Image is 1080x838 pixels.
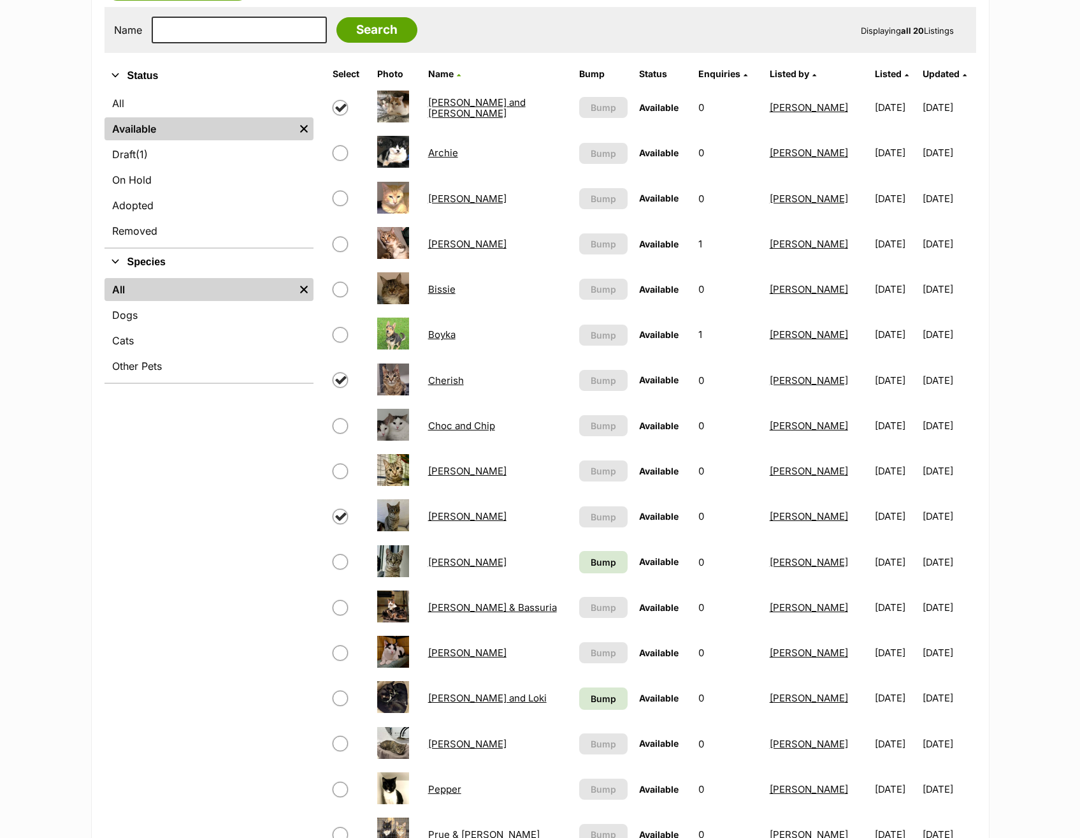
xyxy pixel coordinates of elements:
span: Listed [875,68,902,79]
a: Removed [104,219,313,242]
span: Available [639,329,679,340]
a: [PERSON_NAME] [770,147,848,159]
td: 0 [693,267,763,311]
td: 0 [693,722,763,766]
td: [DATE] [870,267,921,311]
th: Status [634,64,693,84]
td: 0 [693,676,763,720]
a: Adopted [104,194,313,217]
td: 0 [693,177,763,221]
td: 0 [693,358,763,402]
td: [DATE] [870,540,921,584]
span: Bump [591,192,616,205]
a: Bissie [428,283,456,295]
button: Bump [579,325,628,346]
a: Boyka [428,328,456,341]
a: [PERSON_NAME] and [PERSON_NAME] [428,96,526,119]
td: 1 [693,312,763,357]
span: Available [639,284,679,295]
th: Bump [574,64,633,84]
td: 0 [693,449,763,493]
a: On Hold [104,168,313,191]
span: Available [639,193,679,203]
button: Bump [579,143,628,164]
a: [PERSON_NAME] [770,601,848,614]
a: [PERSON_NAME] [428,556,507,568]
td: [DATE] [923,722,974,766]
td: [DATE] [870,767,921,811]
a: Draft [104,143,313,166]
span: Available [639,102,679,113]
a: Listed by [770,68,816,79]
span: Bump [591,147,616,160]
span: Available [639,420,679,431]
td: 1 [693,222,763,266]
a: [PERSON_NAME] [770,193,848,205]
td: [DATE] [923,540,974,584]
span: Name [428,68,454,79]
input: Search [336,17,417,43]
span: Bump [591,692,616,705]
span: Available [639,147,679,158]
a: [PERSON_NAME] [770,420,848,432]
a: [PERSON_NAME] [428,193,507,205]
td: [DATE] [923,358,974,402]
td: [DATE] [870,722,921,766]
span: Bump [591,101,616,114]
a: Bump [579,551,628,573]
td: 0 [693,631,763,675]
img: Aslan [377,182,409,214]
span: (1) [136,147,148,162]
span: Available [639,239,679,249]
span: Listed by [770,68,809,79]
strong: all 20 [901,26,924,36]
th: Select [328,64,371,84]
a: All [104,92,313,115]
span: Displaying Listings [861,26,954,36]
a: [PERSON_NAME] [770,556,848,568]
td: [DATE] [923,312,974,357]
button: Bump [579,733,628,754]
th: Photo [372,64,422,84]
td: [DATE] [923,222,974,266]
a: Updated [923,68,967,79]
span: Bump [591,510,616,524]
button: Bump [579,460,628,481]
td: [DATE] [870,404,921,448]
td: 0 [693,494,763,538]
a: All [104,278,294,301]
button: Bump [579,233,628,254]
button: Status [104,68,313,84]
a: [PERSON_NAME] and Loki [428,692,547,704]
a: Remove filter [294,117,313,140]
button: Bump [579,188,628,209]
td: [DATE] [870,177,921,221]
span: Bump [591,783,616,796]
a: [PERSON_NAME] [770,101,848,114]
a: [PERSON_NAME] [770,238,848,250]
span: Bump [591,328,616,342]
span: Available [639,784,679,795]
a: Cherish [428,374,464,386]
div: Species [104,276,313,383]
a: [PERSON_NAME] & Bassuria [428,601,557,614]
span: Bump [591,283,616,296]
span: Available [639,647,679,658]
td: [DATE] [870,222,921,266]
a: [PERSON_NAME] [770,465,848,477]
button: Bump [579,415,628,436]
span: Bump [591,555,616,569]
td: 0 [693,131,763,175]
a: [PERSON_NAME] [770,374,848,386]
td: [DATE] [923,177,974,221]
span: Bump [591,737,616,751]
button: Bump [579,97,628,118]
a: [PERSON_NAME] [428,465,507,477]
td: [DATE] [923,494,974,538]
a: [PERSON_NAME] [770,328,848,341]
span: Bump [591,601,616,614]
a: Pepper [428,783,461,795]
span: Available [639,738,679,749]
td: [DATE] [870,631,921,675]
button: Species [104,254,313,270]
